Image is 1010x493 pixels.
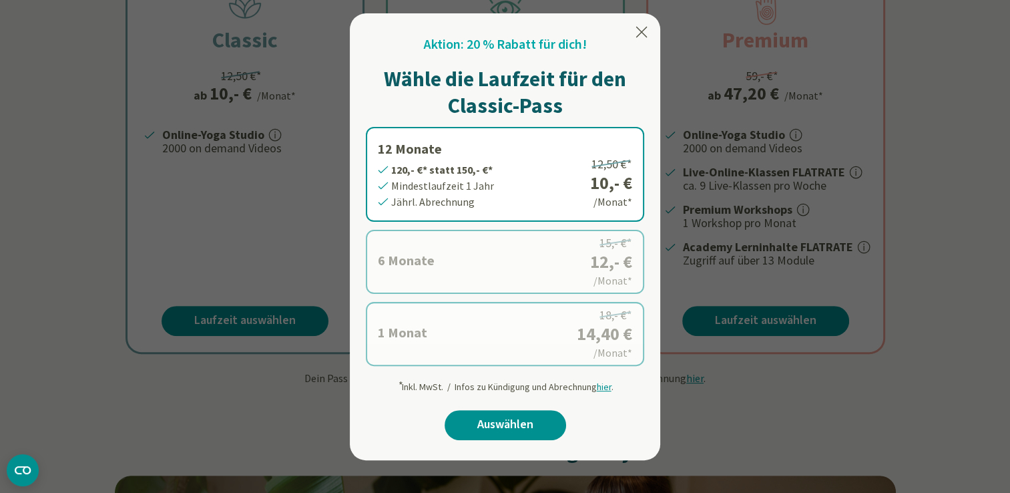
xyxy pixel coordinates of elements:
[445,410,566,440] a: Auswählen
[7,454,39,486] button: CMP-Widget öffnen
[597,381,611,393] span: hier
[424,35,587,55] h2: Aktion: 20 % Rabatt für dich!
[397,374,613,394] div: Inkl. MwSt. / Infos zu Kündigung und Abrechnung .
[366,65,644,119] h1: Wähle die Laufzeit für den Classic-Pass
